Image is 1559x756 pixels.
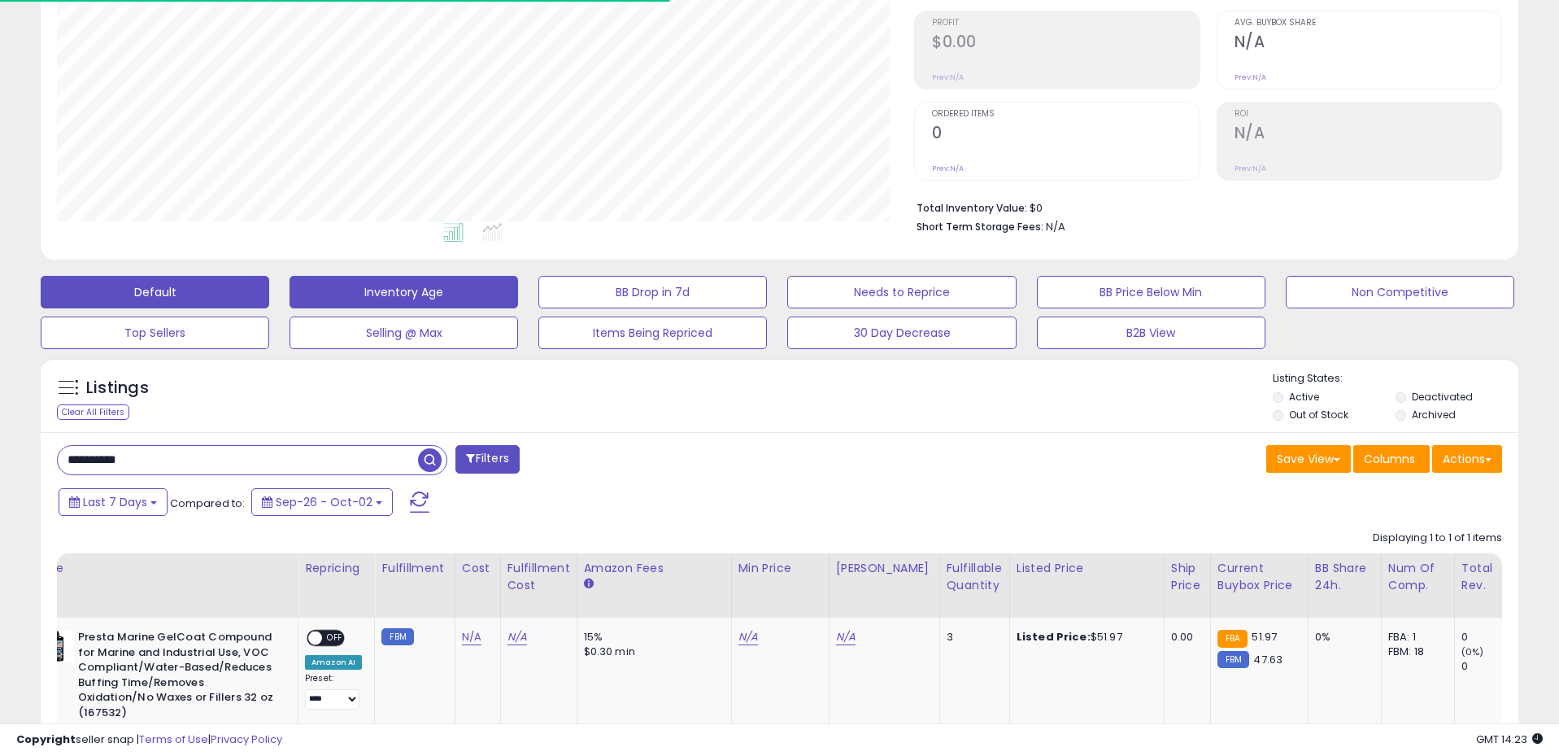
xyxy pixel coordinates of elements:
small: (0%) [1461,645,1484,658]
div: Fulfillment Cost [507,560,570,594]
span: Avg. Buybox Share [1235,19,1501,28]
span: Ordered Items [932,110,1199,119]
div: 0 [1461,659,1527,674]
h2: 0 [932,124,1199,146]
div: BB Share 24h. [1315,560,1374,594]
p: Listing States: [1273,371,1518,387]
button: Non Competitive [1286,276,1514,308]
div: seller snap | | [16,732,282,748]
button: Last 7 Days [59,488,168,516]
button: Sep-26 - Oct-02 [251,488,393,516]
div: Ship Price [1171,560,1204,594]
small: FBA [1217,630,1248,648]
button: Inventory Age [290,276,518,308]
h5: Listings [86,377,149,400]
div: FBM: 18 [1388,645,1442,659]
img: 41bBpoknl3L._SL40_.jpg [41,630,74,662]
small: Prev: N/A [1235,164,1266,173]
div: Min Price [738,560,822,577]
div: $0.30 min [584,645,719,659]
small: FBM [1217,651,1249,668]
b: Short Term Storage Fees: [917,220,1043,234]
div: Num of Comp. [1388,560,1448,594]
div: FBA: 1 [1388,630,1442,645]
a: Privacy Policy [211,732,282,747]
div: Clear All Filters [57,404,129,420]
button: Actions [1432,445,1502,473]
div: 15% [584,630,719,645]
button: B2B View [1037,317,1265,349]
small: Prev: N/A [932,72,964,82]
div: 0% [1315,630,1369,645]
div: Current Buybox Price [1217,560,1301,594]
div: 0.00 [1171,630,1198,645]
div: Fulfillment [381,560,447,577]
label: Deactivated [1412,390,1473,404]
div: Total Rev. [1461,560,1521,594]
span: Last 7 Days [83,494,147,510]
b: Total Inventory Value: [917,201,1027,215]
a: N/A [507,629,527,645]
span: N/A [1046,219,1065,234]
button: Selling @ Max [290,317,518,349]
button: Items Being Repriced [538,317,767,349]
div: 3 [947,630,997,645]
span: Compared to: [170,496,245,511]
div: 0 [1461,630,1527,645]
button: 30 Day Decrease [787,317,1016,349]
button: Default [41,276,269,308]
span: OFF [322,631,348,645]
div: Repricing [305,560,368,577]
small: Prev: N/A [932,164,964,173]
div: $51.97 [1017,630,1152,645]
div: Title [37,560,291,577]
span: 51.97 [1252,629,1277,645]
span: ROI [1235,110,1501,119]
label: Out of Stock [1289,408,1348,422]
span: 2025-10-10 14:23 GMT [1476,732,1543,747]
b: Presta Marine GelCoat Compound for Marine and Industrial Use, VOC Compliant/Water-Based/Reduces B... [78,630,276,724]
button: Columns [1353,445,1430,473]
button: BB Price Below Min [1037,276,1265,308]
div: Amazon AI [305,655,362,670]
div: Amazon Fees [584,560,725,577]
a: N/A [738,629,758,645]
b: Listed Price: [1017,629,1091,645]
a: N/A [462,629,481,645]
div: Displaying 1 to 1 of 1 items [1373,531,1502,546]
h2: $0.00 [932,33,1199,55]
div: Preset: [305,673,362,710]
button: BB Drop in 7d [538,276,767,308]
div: Listed Price [1017,560,1157,577]
label: Archived [1412,408,1456,422]
strong: Copyright [16,732,76,747]
button: Filters [455,445,519,474]
small: FBM [381,628,413,645]
div: Cost [462,560,494,577]
a: N/A [836,629,856,645]
span: Columns [1364,451,1415,467]
small: Amazon Fees. [584,577,594,592]
li: $0 [917,197,1490,216]
button: Save View [1266,445,1351,473]
button: Needs to Reprice [787,276,1016,308]
h2: N/A [1235,124,1501,146]
div: [PERSON_NAME] [836,560,933,577]
small: Prev: N/A [1235,72,1266,82]
h2: N/A [1235,33,1501,55]
div: Fulfillable Quantity [947,560,1003,594]
span: Profit [932,19,1199,28]
label: Active [1289,390,1319,404]
a: Terms of Use [139,732,208,747]
span: Sep-26 - Oct-02 [276,494,372,510]
button: Top Sellers [41,317,269,349]
span: 47.63 [1253,652,1282,667]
